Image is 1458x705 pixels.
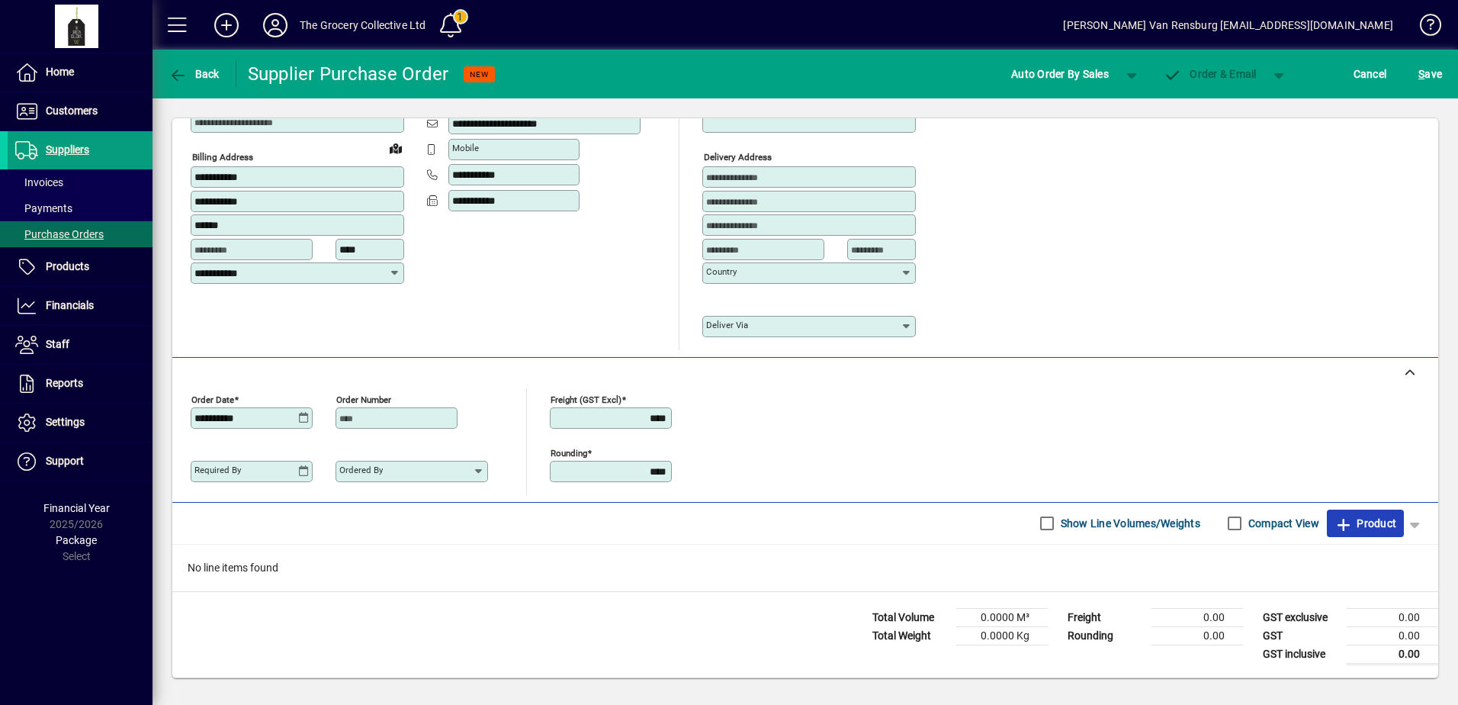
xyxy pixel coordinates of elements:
[384,136,408,160] a: View on map
[1245,516,1319,531] label: Compact View
[1354,62,1387,86] span: Cancel
[46,143,89,156] span: Suppliers
[551,447,587,458] mat-label: Rounding
[300,13,426,37] div: The Grocery Collective Ltd
[1327,510,1404,537] button: Product
[1334,511,1396,536] span: Product
[1350,60,1391,88] button: Cancel
[15,202,72,214] span: Payments
[1011,62,1109,86] span: Auto Order By Sales
[1058,516,1200,531] label: Show Line Volumes/Weights
[165,60,223,88] button: Back
[46,455,84,467] span: Support
[1004,60,1116,88] button: Auto Order By Sales
[15,228,104,240] span: Purchase Orders
[1347,626,1438,645] td: 0.00
[46,299,94,311] span: Financials
[1164,68,1257,80] span: Order & Email
[551,394,621,404] mat-label: Freight (GST excl)
[336,394,391,404] mat-label: Order number
[43,502,110,514] span: Financial Year
[1347,608,1438,626] td: 0.00
[1415,60,1446,88] button: Save
[202,11,251,39] button: Add
[956,608,1048,626] td: 0.0000 M³
[1156,60,1264,88] button: Order & Email
[1255,608,1347,626] td: GST exclusive
[8,326,153,364] a: Staff
[191,394,234,404] mat-label: Order date
[251,11,300,39] button: Profile
[1063,13,1393,37] div: [PERSON_NAME] Van Rensburg [EMAIL_ADDRESS][DOMAIN_NAME]
[46,377,83,389] span: Reports
[8,53,153,92] a: Home
[1151,608,1243,626] td: 0.00
[15,176,63,188] span: Invoices
[1418,68,1424,80] span: S
[956,626,1048,645] td: 0.0000 Kg
[865,608,956,626] td: Total Volume
[169,68,220,80] span: Back
[56,534,97,546] span: Package
[8,195,153,221] a: Payments
[194,465,241,475] mat-label: Required by
[46,66,74,78] span: Home
[8,443,153,481] a: Support
[8,365,153,403] a: Reports
[46,260,89,272] span: Products
[1255,626,1347,645] td: GST
[8,287,153,325] a: Financials
[8,221,153,247] a: Purchase Orders
[8,169,153,195] a: Invoices
[706,320,748,330] mat-label: Deliver via
[248,62,449,86] div: Supplier Purchase Order
[706,266,737,277] mat-label: Country
[8,404,153,442] a: Settings
[46,416,85,428] span: Settings
[1255,645,1347,664] td: GST inclusive
[46,105,98,117] span: Customers
[153,60,236,88] app-page-header-button: Back
[1418,62,1442,86] span: ave
[339,465,383,475] mat-label: Ordered by
[1347,645,1438,664] td: 0.00
[1408,3,1439,53] a: Knowledge Base
[8,92,153,130] a: Customers
[452,143,479,153] mat-label: Mobile
[1151,626,1243,645] td: 0.00
[172,545,1438,591] div: No line items found
[1060,608,1151,626] td: Freight
[46,338,69,350] span: Staff
[865,626,956,645] td: Total Weight
[8,248,153,286] a: Products
[1060,626,1151,645] td: Rounding
[470,69,489,79] span: NEW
